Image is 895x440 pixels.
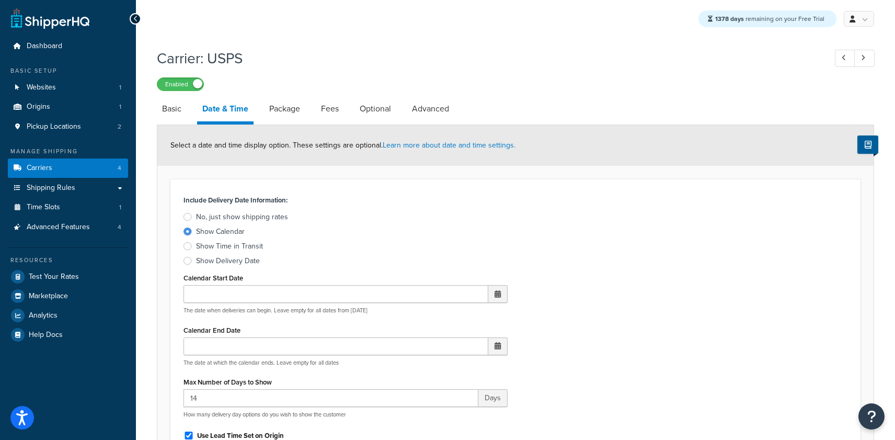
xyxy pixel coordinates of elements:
[27,83,56,92] span: Websites
[183,193,288,208] label: Include Delivery Date Information:
[118,223,121,232] span: 4
[383,140,515,151] a: Learn more about date and time settings.
[183,378,272,386] label: Max Number of Days to Show
[27,122,81,131] span: Pickup Locations
[29,273,79,281] span: Test Your Rates
[170,140,515,151] span: Select a date and time display option. These settings are optional.
[118,164,121,173] span: 4
[354,96,396,121] a: Optional
[8,267,128,286] a: Test Your Rates
[196,241,263,252] div: Show Time in Transit
[196,212,288,222] div: No, just show shipping rates
[196,256,260,266] div: Show Delivery Date
[316,96,344,121] a: Fees
[8,159,128,178] li: Carriers
[157,96,187,121] a: Basic
[27,203,60,212] span: Time Slots
[183,274,243,282] label: Calendar Start Date
[8,325,128,344] a: Help Docs
[858,403,885,430] button: Open Resource Center
[8,256,128,265] div: Resources
[715,14,824,24] span: remaining on your Free Trial
[27,42,62,51] span: Dashboard
[8,198,128,217] a: Time Slots1
[8,78,128,97] a: Websites1
[835,50,855,67] a: Previous Record
[8,147,128,156] div: Manage Shipping
[8,97,128,117] li: Origins
[183,359,508,367] p: The date at which the calendar ends. Leave empty for all dates
[8,78,128,97] li: Websites
[715,14,744,24] strong: 1378 days
[8,37,128,56] a: Dashboard
[8,66,128,75] div: Basic Setup
[197,96,254,125] a: Date & Time
[8,287,128,306] a: Marketplace
[8,198,128,217] li: Time Slots
[157,78,203,91] label: Enabled
[8,218,128,237] a: Advanced Features4
[183,326,240,334] label: Calendar End Date
[157,48,816,69] h1: Carrier: USPS
[29,331,63,340] span: Help Docs
[29,292,68,301] span: Marketplace
[478,389,508,407] span: Days
[119,203,121,212] span: 1
[8,306,128,325] a: Analytics
[407,96,454,121] a: Advanced
[857,136,878,154] button: Show Help Docs
[8,117,128,137] a: Pickup Locations2
[27,223,90,232] span: Advanced Features
[196,227,245,237] div: Show Calendar
[8,218,128,237] li: Advanced Features
[29,311,58,320] span: Analytics
[183,307,508,314] p: The date when deliveries can begin. Leave empty for all dates from [DATE]
[27,103,50,111] span: Origins
[854,50,875,67] a: Next Record
[118,122,121,131] span: 2
[183,411,508,419] p: How many delivery day options do you wish to show the customer
[119,83,121,92] span: 1
[8,178,128,198] a: Shipping Rules
[8,159,128,178] a: Carriers4
[27,184,75,193] span: Shipping Rules
[264,96,305,121] a: Package
[8,97,128,117] a: Origins1
[119,103,121,111] span: 1
[27,164,52,173] span: Carriers
[8,117,128,137] li: Pickup Locations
